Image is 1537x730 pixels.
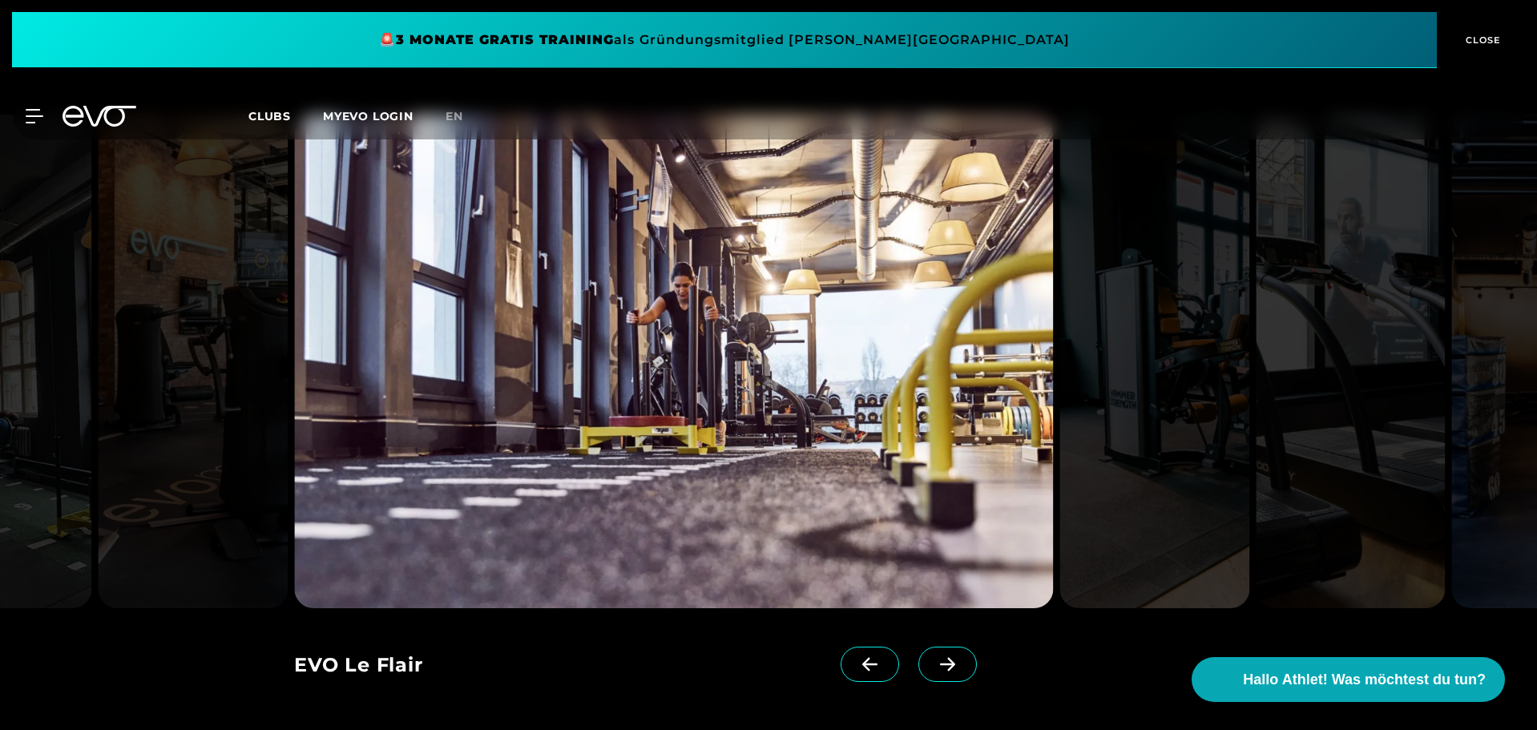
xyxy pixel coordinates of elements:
[98,115,288,608] img: evofitness
[446,107,482,126] a: en
[1059,115,1249,608] img: evofitness
[1462,33,1501,47] span: CLOSE
[323,109,413,123] a: MYEVO LOGIN
[1243,669,1486,691] span: Hallo Athlet! Was möchtest du tun?
[1437,12,1525,68] button: CLOSE
[1192,657,1505,702] button: Hallo Athlet! Was möchtest du tun?
[294,115,1053,608] img: evofitness
[248,109,291,123] span: Clubs
[248,108,323,123] a: Clubs
[446,109,463,123] span: en
[1256,115,1446,608] img: evofitness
